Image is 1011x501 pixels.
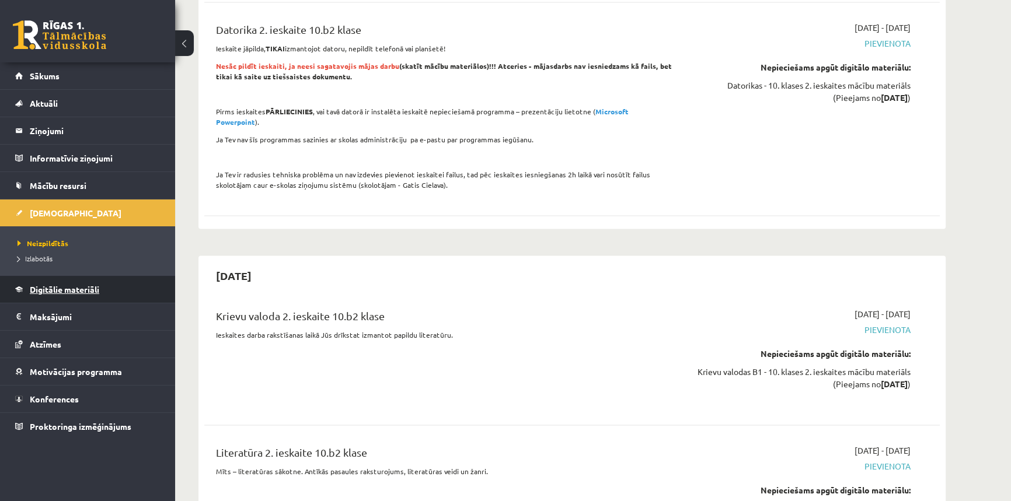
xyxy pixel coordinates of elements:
[15,303,161,330] a: Maksājumi
[15,62,161,89] a: Sākums
[15,276,161,303] a: Digitālie materiāli
[216,330,673,340] p: Ieskaites darba rakstīšanas laikā Jūs drīkstat izmantot papildu literatūru.
[15,386,161,412] a: Konferences
[30,208,121,218] span: [DEMOGRAPHIC_DATA]
[691,484,911,496] div: Nepieciešams apgūt digitālo materiālu:
[216,444,673,466] div: Literatūra 2. ieskaite 10.b2 klase
[881,92,908,103] strong: [DATE]
[216,308,673,330] div: Krievu valoda 2. ieskaite 10.b2 klase
[691,366,911,390] div: Krievu valodas B1 - 10. klases 2. ieskaites mācību materiāls (Pieejams no )
[30,117,161,144] legend: Ziņojumi
[691,348,911,360] div: Nepieciešams apgūt digitālo materiālu:
[216,61,672,81] strong: (skatīt mācību materiālos)!!! Atceries - mājasdarbs nav iesniedzams kā fails, bet tikai kā saite ...
[15,413,161,440] a: Proktoringa izmēģinājums
[15,145,161,171] a: Informatīvie ziņojumi
[30,284,99,295] span: Digitālie materiāli
[18,239,68,248] span: Neizpildītās
[216,106,673,127] p: Pirms ieskaites , vai tavā datorā ir instalēta ieskaitē nepieciešamā programma – prezentāciju lie...
[216,134,673,145] p: Ja Tev nav šīs programmas sazinies ar skolas administrāciju pa e-pastu par programmas iegūšanu.
[216,169,673,190] p: Ja Tev ir radusies tehniska problēma un nav izdevies pievienot ieskaitei failus, tad pēc ieskaite...
[691,79,911,104] div: Datorikas - 10. klases 2. ieskaites mācību materiāls (Pieejams no )
[30,303,161,330] legend: Maksājumi
[881,379,908,389] strong: [DATE]
[13,20,106,50] a: Rīgas 1. Tālmācības vidusskola
[18,238,163,248] a: Neizpildītās
[266,44,285,53] strong: TIKAI
[30,145,161,171] legend: Informatīvie ziņojumi
[855,444,911,457] span: [DATE] - [DATE]
[15,117,161,144] a: Ziņojumi
[855,22,911,34] span: [DATE] - [DATE]
[266,107,313,116] strong: PĀRLIECINIES
[30,394,79,404] span: Konferences
[691,37,911,50] span: Pievienota
[691,61,911,73] div: Nepieciešams apgūt digitālo materiālu:
[691,324,911,336] span: Pievienota
[216,43,673,54] p: Ieskaite jāpilda, izmantojot datoru, nepildīt telefonā vai planšetē!
[216,466,673,477] p: Mīts – literatūras sākotne. Antīkās pasaules raksturojums, literatūras veidi un žanri.
[30,421,131,432] span: Proktoringa izmēģinājums
[15,358,161,385] a: Motivācijas programma
[30,366,122,377] span: Motivācijas programma
[30,180,86,191] span: Mācību resursi
[30,71,60,81] span: Sākums
[15,331,161,358] a: Atzīmes
[30,98,58,108] span: Aktuāli
[855,308,911,320] span: [DATE] - [DATE]
[18,254,53,263] span: Izlabotās
[216,61,399,71] span: Nesāc pildīt ieskaiti, ja neesi sagatavojis mājas darbu
[204,262,263,289] h2: [DATE]
[216,22,673,43] div: Datorika 2. ieskaite 10.b2 klase
[15,199,161,226] a: [DEMOGRAPHIC_DATA]
[15,172,161,199] a: Mācību resursi
[216,107,629,127] strong: Microsoft Powerpoint
[18,253,163,264] a: Izlabotās
[15,90,161,117] a: Aktuāli
[30,339,61,349] span: Atzīmes
[691,460,911,472] span: Pievienota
